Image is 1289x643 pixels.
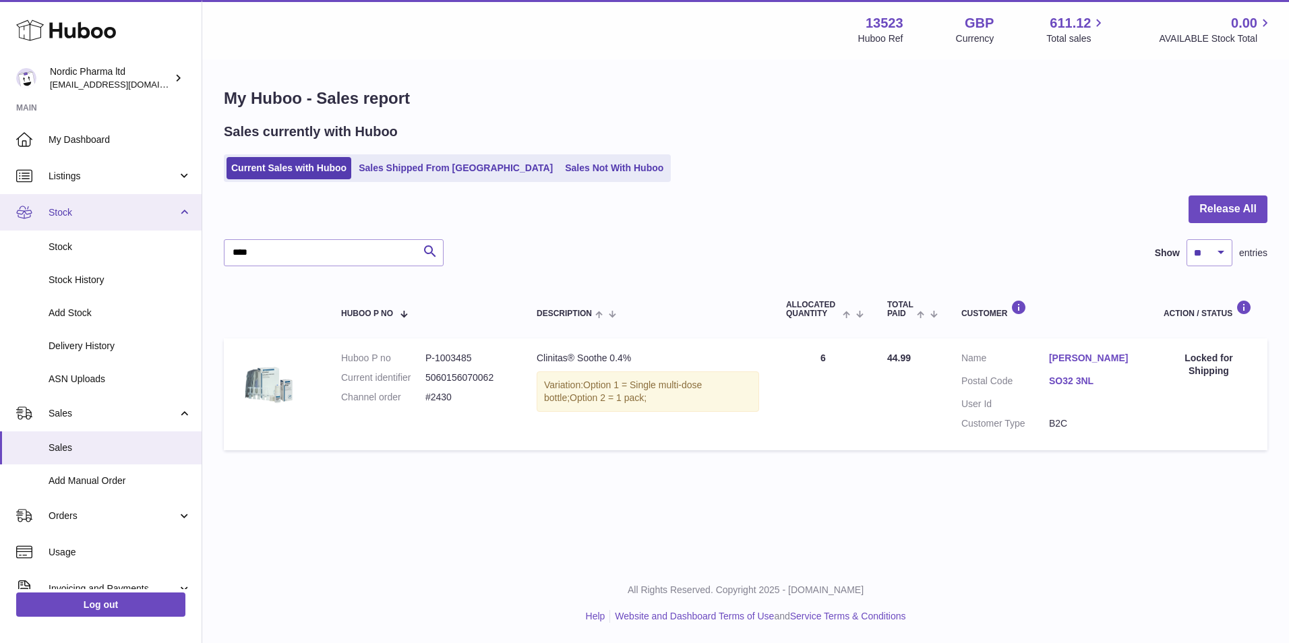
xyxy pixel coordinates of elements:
[237,352,305,419] img: 2_6c148ce2-9555-4dcb-a520-678b12be0df6.png
[1049,352,1137,365] a: [PERSON_NAME]
[49,510,177,522] span: Orders
[961,352,1049,368] dt: Name
[341,352,425,365] dt: Huboo P no
[537,371,759,412] div: Variation:
[49,307,191,319] span: Add Stock
[1046,14,1106,45] a: 611.12 Total sales
[610,610,905,623] li: and
[49,582,177,595] span: Invoicing and Payments
[50,79,198,90] span: [EMAIL_ADDRESS][DOMAIN_NAME]
[544,379,702,403] span: Option 1 = Single multi-dose bottle;
[16,68,36,88] img: chika.alabi@nordicpharma.com
[956,32,994,45] div: Currency
[341,391,425,404] dt: Channel order
[49,340,191,353] span: Delivery History
[887,301,913,318] span: Total paid
[1049,417,1137,430] dd: B2C
[49,407,177,420] span: Sales
[961,375,1049,391] dt: Postal Code
[49,274,191,286] span: Stock History
[1155,247,1180,259] label: Show
[1050,14,1091,32] span: 611.12
[425,391,510,404] dd: #2430
[341,309,393,318] span: Huboo P no
[49,373,191,386] span: ASN Uploads
[49,133,191,146] span: My Dashboard
[1164,352,1254,377] div: Locked for Shipping
[425,371,510,384] dd: 5060156070062
[537,352,759,365] div: Clinitas® Soothe 0.4%
[790,611,906,621] a: Service Terms & Conditions
[224,88,1267,109] h1: My Huboo - Sales report
[224,123,398,141] h2: Sales currently with Huboo
[1159,14,1273,45] a: 0.00 AVAILABLE Stock Total
[49,206,177,219] span: Stock
[773,338,874,450] td: 6
[49,241,191,253] span: Stock
[16,592,185,617] a: Log out
[570,392,647,403] span: Option 2 = 1 pack;
[560,157,668,179] a: Sales Not With Huboo
[786,301,839,318] span: ALLOCATED Quantity
[49,441,191,454] span: Sales
[961,300,1137,318] div: Customer
[49,170,177,183] span: Listings
[1159,32,1273,45] span: AVAILABLE Stock Total
[49,546,191,559] span: Usage
[1189,195,1267,223] button: Release All
[50,65,171,91] div: Nordic Pharma ltd
[1164,300,1254,318] div: Action / Status
[1239,247,1267,259] span: entries
[425,352,510,365] dd: P-1003485
[49,474,191,487] span: Add Manual Order
[961,417,1049,430] dt: Customer Type
[1231,14,1257,32] span: 0.00
[341,371,425,384] dt: Current identifier
[1049,375,1137,388] a: SO32 3NL
[227,157,351,179] a: Current Sales with Huboo
[866,14,903,32] strong: 13523
[961,398,1049,410] dt: User Id
[537,309,592,318] span: Description
[887,353,911,363] span: 44.99
[354,157,558,179] a: Sales Shipped From [GEOGRAPHIC_DATA]
[213,584,1278,596] p: All Rights Reserved. Copyright 2025 - [DOMAIN_NAME]
[1046,32,1106,45] span: Total sales
[858,32,903,45] div: Huboo Ref
[965,14,994,32] strong: GBP
[586,611,605,621] a: Help
[615,611,774,621] a: Website and Dashboard Terms of Use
